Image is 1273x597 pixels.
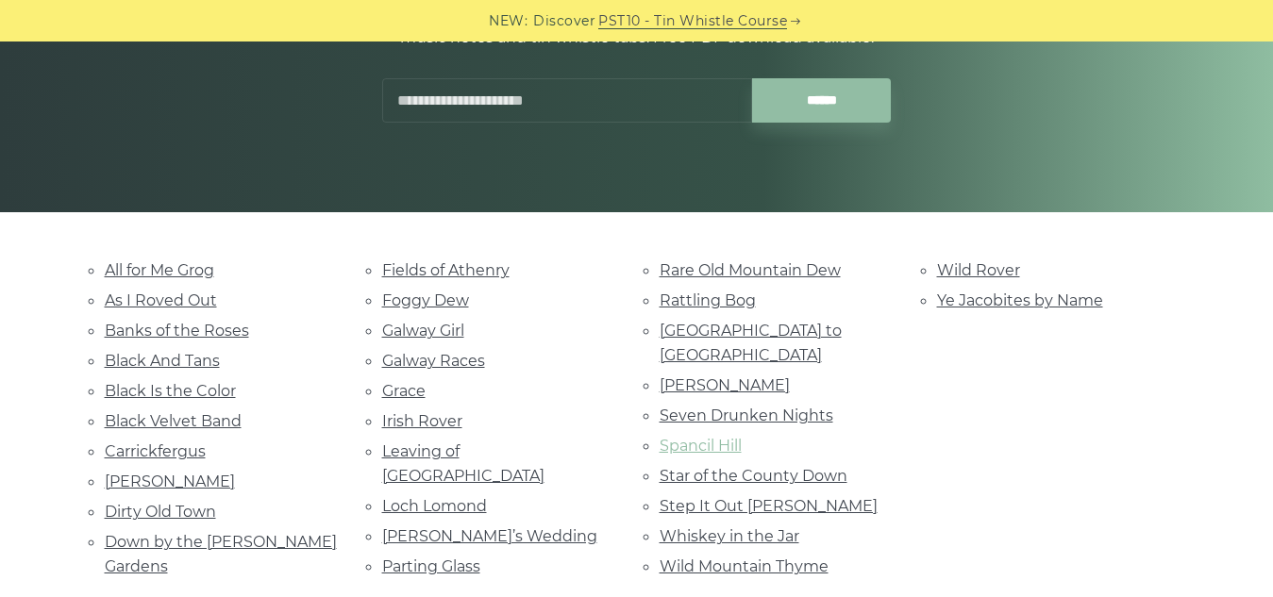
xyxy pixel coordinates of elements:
[105,503,216,521] a: Dirty Old Town
[660,406,833,424] a: Seven Drunken Nights
[382,322,464,340] a: Galway Girl
[660,322,842,364] a: [GEOGRAPHIC_DATA] to [GEOGRAPHIC_DATA]
[105,352,220,370] a: Black And Tans
[489,10,528,32] span: NEW:
[382,412,462,430] a: Irish Rover
[937,261,1020,279] a: Wild Rover
[105,322,249,340] a: Banks of the Roses
[660,376,790,394] a: [PERSON_NAME]
[660,291,756,309] a: Rattling Bog
[105,473,235,490] a: [PERSON_NAME]
[598,10,787,32] a: PST10 - Tin Whistle Course
[660,467,847,485] a: Star of the County Down
[382,352,485,370] a: Galway Races
[105,442,206,460] a: Carrickfergus
[382,382,426,400] a: Grace
[937,291,1103,309] a: Ye Jacobites by Name
[660,557,829,575] a: Wild Mountain Thyme
[382,527,597,545] a: [PERSON_NAME]’s Wedding
[533,10,595,32] span: Discover
[660,437,742,455] a: Spancil Hill
[105,261,214,279] a: All for Me Grog
[382,291,469,309] a: Foggy Dew
[105,533,337,575] a: Down by the [PERSON_NAME] Gardens
[105,412,242,430] a: Black Velvet Band
[105,291,217,309] a: As I Roved Out
[660,497,878,515] a: Step It Out [PERSON_NAME]
[382,557,480,575] a: Parting Glass
[660,527,799,545] a: Whiskey in the Jar
[382,497,487,515] a: Loch Lomond
[660,261,841,279] a: Rare Old Mountain Dew
[105,382,236,400] a: Black Is the Color
[382,261,510,279] a: Fields of Athenry
[382,442,544,485] a: Leaving of [GEOGRAPHIC_DATA]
